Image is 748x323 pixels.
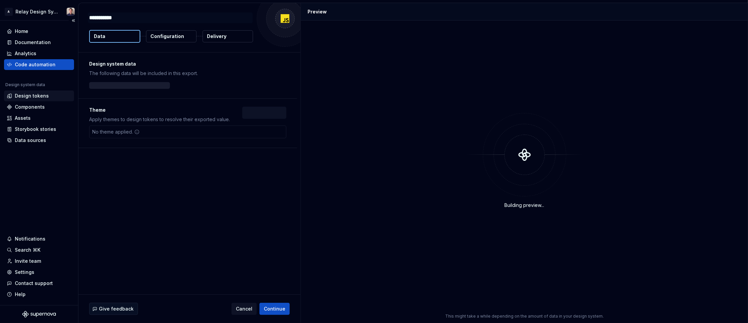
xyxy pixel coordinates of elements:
a: Design tokens [4,91,74,101]
div: Assets [15,115,31,121]
div: Notifications [15,236,45,242]
button: Search ⌘K [4,245,74,255]
a: Components [4,102,74,112]
div: Relay Design System [15,8,59,15]
a: Home [4,26,74,37]
a: Documentation [4,37,74,48]
a: Data sources [4,135,74,146]
button: Configuration [146,30,197,42]
div: Preview [308,8,327,15]
svg: Supernova Logo [22,311,56,318]
img: Bobby Tan [67,8,75,16]
a: Invite team [4,256,74,266]
button: Help [4,289,74,300]
div: No theme applied. [90,126,142,138]
p: Apply themes to design tokens to resolve their exported value. [89,116,230,123]
div: Storybook stories [15,126,56,133]
p: The following data will be included in this export. [89,70,286,77]
div: Analytics [15,50,36,57]
button: Give feedback [89,303,138,315]
p: Delivery [207,33,226,40]
div: Documentation [15,39,51,46]
div: Data sources [15,137,46,144]
div: Code automation [15,61,56,68]
button: Contact support [4,278,74,289]
span: Cancel [236,306,252,312]
a: Assets [4,113,74,123]
p: Data [94,33,105,40]
button: ARelay Design SystemBobby Tan [1,4,77,19]
button: Cancel [231,303,257,315]
span: Give feedback [99,306,134,312]
a: Storybook stories [4,124,74,135]
p: Theme [89,107,230,113]
div: Invite team [15,258,41,264]
a: Analytics [4,48,74,59]
button: Continue [259,303,290,315]
p: Configuration [150,33,184,40]
div: Settings [15,269,34,276]
a: Settings [4,267,74,278]
div: Help [15,291,26,298]
div: A [5,8,13,16]
div: Home [15,28,28,35]
button: Collapse sidebar [69,16,78,25]
p: This might take a while depending on the amount of data in your design system. [445,314,604,319]
div: Search ⌘K [15,247,40,253]
div: Contact support [15,280,53,287]
div: Components [15,104,45,110]
a: Code automation [4,59,74,70]
button: Delivery [203,30,253,42]
div: Building preview... [505,202,544,209]
p: Design system data [89,61,286,67]
button: Notifications [4,234,74,244]
button: Data [89,30,140,43]
div: Design system data [5,82,45,87]
div: Design tokens [15,93,49,99]
span: Continue [264,306,285,312]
